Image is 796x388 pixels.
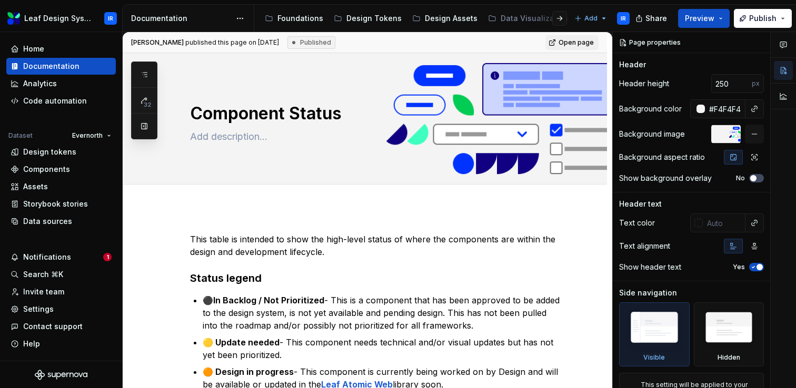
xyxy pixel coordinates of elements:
div: Documentation [131,13,231,24]
span: 32 [142,100,153,109]
button: Preview [678,9,730,28]
div: Notifications [23,252,71,262]
p: px [752,79,760,88]
a: Code automation [6,93,116,109]
div: Search ⌘K [23,269,63,280]
div: Show background overlay [619,173,712,183]
p: This table is intended to show the high-level status of where the components are within the desig... [190,233,565,258]
input: Auto [703,213,745,232]
div: Background image [619,129,685,139]
input: Auto [711,74,752,93]
span: Share [645,13,667,24]
div: Help [23,339,40,349]
div: Design tokens [23,147,76,157]
a: Data Visualization [484,10,584,27]
div: Settings [23,304,54,314]
button: Publish [734,9,792,28]
div: Published [287,36,335,49]
div: IR [621,14,626,23]
button: Evernorth [67,128,116,143]
div: Text alignment [619,241,670,251]
label: No [736,174,745,182]
a: Analytics [6,75,116,92]
div: Background aspect ratio [619,152,705,162]
button: Help [6,335,116,352]
span: published this page on [DATE] [131,38,279,47]
div: Code automation [23,96,87,106]
div: Home [23,44,44,54]
a: Design Tokens [330,10,406,27]
div: Header height [619,78,669,89]
div: Header [619,59,646,70]
textarea: Component Status [188,101,563,126]
span: Publish [749,13,777,24]
div: Text color [619,218,655,228]
svg: Supernova Logo [35,370,87,380]
a: Foundations [261,10,327,27]
div: Side navigation [619,288,677,298]
a: Invite team [6,283,116,300]
strong: 🟠 Design in progress [203,366,294,377]
span: Evernorth [72,131,103,140]
img: 6e787e26-f4c0-4230-8924-624fe4a2d214.png [7,12,20,25]
p: - This component needs technical and/or visual updates but has not yet been prioritized. [203,336,565,361]
button: Leaf Design SystemIR [2,7,120,29]
button: Contact support [6,318,116,335]
div: Documentation [23,61,79,72]
div: Foundations [277,13,323,24]
button: Notifications1 [6,249,116,266]
div: Design Tokens [346,13,402,24]
div: Components [23,164,70,175]
div: Visible [619,302,690,366]
input: Auto [705,99,745,118]
a: Assets [6,178,116,195]
div: Hidden [718,353,740,362]
div: Design Assets [425,13,477,24]
strong: 🟡 Update needed [203,337,280,348]
a: Storybook stories [6,196,116,212]
div: Storybook stories [23,199,88,209]
div: IR [108,14,113,23]
a: Open page [545,35,599,50]
button: Share [630,9,674,28]
a: Components [6,161,116,178]
div: Header text [619,199,662,209]
div: Invite team [23,287,64,297]
span: Open page [559,38,594,47]
span: 1 [103,253,112,261]
p: ⚫️ - This is a component that has been approved to be added to the design system, is not yet avai... [203,294,565,332]
strong: In Backlog / Not Prioritized [213,295,324,305]
button: Search ⌘K [6,266,116,283]
button: Add [571,11,611,26]
a: Home [6,40,116,57]
span: Add [584,14,598,23]
span: [PERSON_NAME] [131,38,184,46]
div: Visible [643,353,665,362]
div: Background color [619,104,682,114]
div: Leaf Design System [24,13,92,24]
div: Data Visualization [501,13,569,24]
h3: Status legend [190,271,565,285]
div: Data sources [23,216,72,227]
div: Show header text [619,262,681,272]
label: Yes [733,263,745,271]
a: Documentation [6,58,116,75]
div: Hidden [694,302,764,366]
div: Analytics [23,78,57,89]
a: Design tokens [6,144,116,160]
a: Data sources [6,213,116,230]
div: Page tree [261,8,569,29]
span: Preview [685,13,714,24]
div: Contact support [23,321,83,332]
a: Design Assets [408,10,482,27]
a: Settings [6,301,116,318]
div: Assets [23,181,48,192]
div: Dataset [8,131,33,140]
